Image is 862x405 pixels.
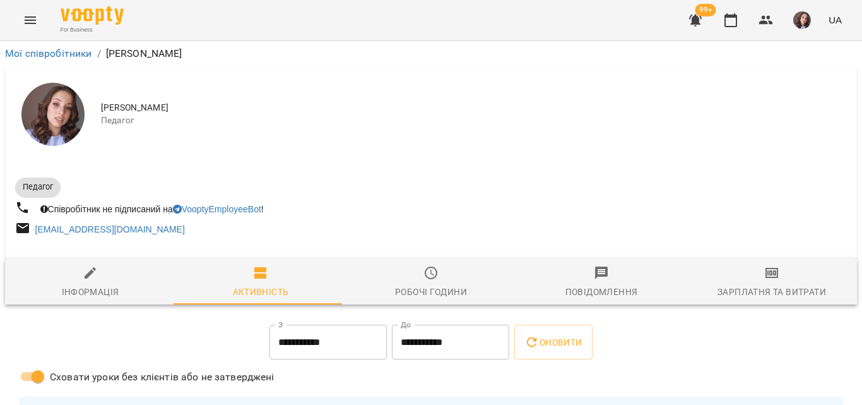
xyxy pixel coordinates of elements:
[173,204,261,214] a: VooptyEmployeeBot
[695,4,716,16] span: 99+
[61,6,124,25] img: Voopty Logo
[15,5,45,35] button: Menu
[514,325,592,360] button: Оновити
[61,26,124,34] span: For Business
[824,8,847,32] button: UA
[565,284,638,299] div: Повідомлення
[101,114,847,127] span: Педагог
[101,102,847,114] span: [PERSON_NAME]
[38,200,266,218] div: Співробітник не підписаний на !
[97,46,101,61] li: /
[35,224,185,234] a: [EMAIL_ADDRESS][DOMAIN_NAME]
[50,370,275,385] span: Сховати уроки без клієнтів або не затверджені
[106,46,182,61] p: [PERSON_NAME]
[524,335,582,350] span: Оновити
[62,284,119,299] div: Інформація
[829,13,842,27] span: UA
[21,83,85,146] img: Зоя Петровчук
[793,11,811,29] img: 8e6d9769290247367f0f90eeedd3a5ee.jpg
[5,47,92,59] a: Мої співробітники
[5,46,857,61] nav: breadcrumb
[395,284,467,299] div: Робочі години
[15,181,61,193] span: Педагог
[233,284,289,299] div: Активність
[717,284,826,299] div: Зарплатня та Витрати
